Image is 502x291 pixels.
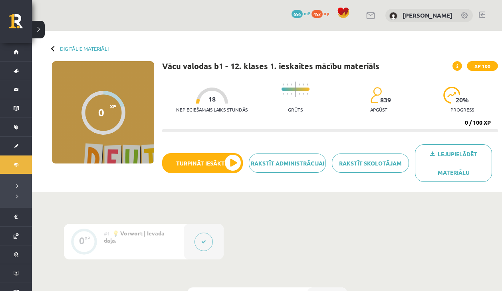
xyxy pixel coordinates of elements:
img: icon-short-line-57e1e144782c952c97e751825c79c345078a6d821885a25fce030b3d8c18986b.svg [283,84,284,86]
img: icon-short-line-57e1e144782c952c97e751825c79c345078a6d821885a25fce030b3d8c18986b.svg [303,93,304,95]
img: icon-short-line-57e1e144782c952c97e751825c79c345078a6d821885a25fce030b3d8c18986b.svg [287,84,288,86]
button: Turpināt iesākto [162,153,243,173]
span: mP [304,10,310,16]
p: apgūst [370,107,387,112]
img: icon-progress-161ccf0a02000e728c5f80fcf4c31c7af3da0e1684b2b1d7c360e028c24a22f1.svg [443,87,460,104]
p: Nepieciešamais laiks stundās [176,107,248,112]
a: [PERSON_NAME] [403,11,452,19]
span: 839 [380,96,391,104]
span: xp [324,10,329,16]
div: 0 [79,237,85,244]
img: icon-long-line-d9ea69661e0d244f92f715978eff75569469978d946b2353a9bb055b3ed8787d.svg [295,82,296,97]
a: Rakstīt administrācijai [249,153,326,173]
a: Rīgas 1. Tālmācības vidusskola [9,14,32,34]
img: students-c634bb4e5e11cddfef0936a35e636f08e4e9abd3cc4e673bd6f9a4125e45ecb1.svg [370,87,382,104]
div: XP [85,236,90,240]
div: 0 [98,106,104,118]
span: 💡 Vorwort | Ievada daļa. [104,229,165,244]
span: 656 [292,10,303,18]
img: icon-short-line-57e1e144782c952c97e751825c79c345078a6d821885a25fce030b3d8c18986b.svg [307,93,308,95]
a: Lejupielādēt materiālu [415,144,492,182]
img: icon-short-line-57e1e144782c952c97e751825c79c345078a6d821885a25fce030b3d8c18986b.svg [299,93,300,95]
img: icon-short-line-57e1e144782c952c97e751825c79c345078a6d821885a25fce030b3d8c18986b.svg [283,93,284,95]
a: Digitālie materiāli [60,46,109,52]
img: icon-short-line-57e1e144782c952c97e751825c79c345078a6d821885a25fce030b3d8c18986b.svg [291,93,292,95]
p: Grūts [288,107,303,112]
span: 20 % [456,96,469,104]
p: progress [450,107,474,112]
img: icon-short-line-57e1e144782c952c97e751825c79c345078a6d821885a25fce030b3d8c18986b.svg [303,84,304,86]
img: Tuong Khang Nguyen [389,12,397,20]
span: 452 [312,10,323,18]
a: Rakstīt skolotājam [332,153,409,173]
span: XP [110,104,116,109]
img: icon-short-line-57e1e144782c952c97e751825c79c345078a6d821885a25fce030b3d8c18986b.svg [291,84,292,86]
span: XP 100 [467,61,498,71]
h1: Vācu valodas b1 - 12. klases 1. ieskaites mācību materiāls [162,61,379,71]
span: #1 [104,230,110,237]
a: 656 mP [292,10,310,16]
img: icon-short-line-57e1e144782c952c97e751825c79c345078a6d821885a25fce030b3d8c18986b.svg [307,84,308,86]
span: 18 [208,96,216,103]
img: icon-short-line-57e1e144782c952c97e751825c79c345078a6d821885a25fce030b3d8c18986b.svg [287,93,288,95]
a: 452 xp [312,10,333,16]
img: icon-short-line-57e1e144782c952c97e751825c79c345078a6d821885a25fce030b3d8c18986b.svg [299,84,300,86]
